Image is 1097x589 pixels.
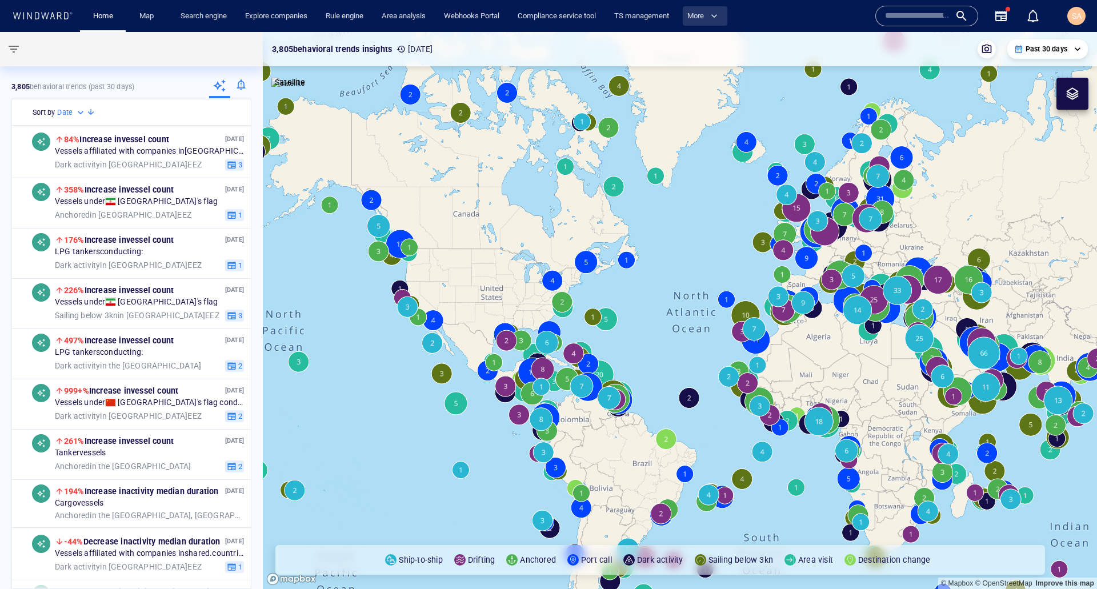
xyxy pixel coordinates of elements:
[225,234,244,245] p: [DATE]
[55,146,244,157] span: Vessels affiliated with companies in [GEOGRAPHIC_DATA] conducting:
[225,359,244,372] button: 2
[272,42,392,56] p: 3,805 behavioral trends insights
[64,436,174,446] span: Increase in vessel count
[135,6,162,26] a: Map
[55,210,191,220] span: in [GEOGRAPHIC_DATA] EEZ
[225,158,244,171] button: 3
[55,411,101,420] span: Dark activity
[11,82,30,91] strong: 3,805
[1072,11,1082,21] span: SA
[1014,44,1081,54] div: Past 30 days
[237,360,242,371] span: 2
[397,42,433,56] p: [DATE]
[225,209,244,221] button: 1
[237,159,242,170] span: 3
[321,6,368,26] a: Rule engine
[225,536,244,547] p: [DATE]
[55,297,218,307] span: Vessels under [GEOGRAPHIC_DATA] 's flag
[513,6,600,26] a: Compliance service tool
[57,107,73,118] h6: Date
[225,486,244,496] p: [DATE]
[55,398,244,408] span: Vessels under [GEOGRAPHIC_DATA] 's flag conducting:
[399,553,442,567] p: Ship-to-ship
[377,6,430,26] a: Area analysis
[55,347,143,358] span: LPG tankers conducting:
[241,6,312,26] a: Explore companies
[266,572,317,586] a: Mapbox logo
[237,310,242,320] span: 3
[225,435,244,446] p: [DATE]
[225,259,244,271] button: 1
[55,360,101,370] span: Dark activity
[55,197,218,207] span: Vessels under [GEOGRAPHIC_DATA] 's flag
[64,336,174,345] span: Increase in vessel count
[225,410,244,422] button: 2
[439,6,504,26] button: Webhooks Portal
[1065,5,1088,27] button: SA
[55,210,90,219] span: Anchored
[1035,579,1094,587] a: Map feedback
[225,460,244,472] button: 2
[64,135,80,144] span: 84%
[263,32,1097,589] canvas: Map
[237,210,242,220] span: 1
[64,286,174,295] span: Increase in vessel count
[468,553,495,567] p: Drifting
[57,107,86,118] div: Date
[55,159,101,169] span: Dark activity
[64,386,179,395] span: Increase in vessel count
[55,562,101,571] span: Dark activity
[55,461,191,471] span: in the [GEOGRAPHIC_DATA]
[858,553,931,567] p: Destination change
[64,185,85,194] span: 358%
[225,560,244,573] button: 1
[89,6,118,26] a: Home
[610,6,674,26] button: TS management
[1026,9,1040,23] div: Notification center
[237,461,242,471] span: 2
[55,498,103,508] span: Cargo vessels
[581,553,612,567] p: Port call
[55,360,201,371] span: in the [GEOGRAPHIC_DATA]
[64,135,169,144] span: Increase in vessel count
[225,385,244,396] p: [DATE]
[637,553,683,567] p: Dark activity
[1048,538,1088,580] iframe: Chat
[55,448,106,458] span: Tanker vessels
[225,134,244,145] p: [DATE]
[683,6,727,26] button: More
[33,107,55,118] h6: Sort by
[55,247,143,257] span: LPG tankers conducting:
[64,537,221,546] span: Decrease in activity median duration
[1026,44,1067,54] p: Past 30 days
[64,235,85,245] span: 176%
[55,562,202,572] span: in [GEOGRAPHIC_DATA] EEZ
[64,286,85,295] span: 226%
[271,78,305,89] img: satellite
[55,260,101,269] span: Dark activity
[55,159,202,170] span: in [GEOGRAPHIC_DATA] EEZ
[708,553,773,567] p: Sailing below 3kn
[275,75,305,89] p: Satellite
[225,309,244,322] button: 3
[11,82,134,92] p: behavioral trends (Past 30 days)
[55,411,202,421] span: in [GEOGRAPHIC_DATA] EEZ
[64,487,219,496] span: Increase in activity median duration
[225,285,244,295] p: [DATE]
[225,184,244,195] p: [DATE]
[55,461,90,470] span: Anchored
[225,335,244,346] p: [DATE]
[64,487,85,496] span: 194%
[64,436,85,446] span: 261%
[64,336,85,345] span: 497%
[687,10,718,23] span: More
[176,6,231,26] a: Search engine
[64,386,89,395] span: 999+%
[975,579,1032,587] a: OpenStreetMap
[237,411,242,421] span: 2
[130,6,167,26] button: Map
